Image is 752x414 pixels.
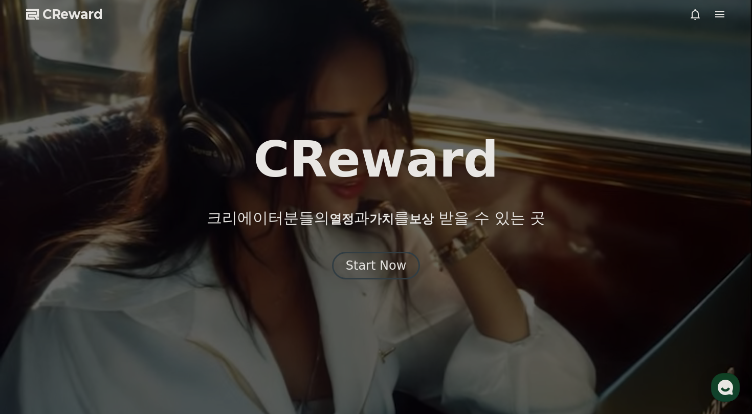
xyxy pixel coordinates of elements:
a: Start Now [332,262,421,272]
h1: CReward [253,135,498,184]
div: Start Now [346,257,407,274]
img: blush [156,149,165,158]
span: 가치 [369,212,394,226]
span: CReward [42,6,103,23]
a: CReward [26,6,103,23]
span: 열정 [329,212,354,226]
button: Start Now [332,252,421,279]
img: last_quarter_moon_with_face [119,261,128,270]
span: 보상 [409,212,434,226]
span: 정보 수정하기 [8,241,40,247]
p: 크리에이터분들의 과 를 받을 수 있는 곳 [207,209,545,227]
